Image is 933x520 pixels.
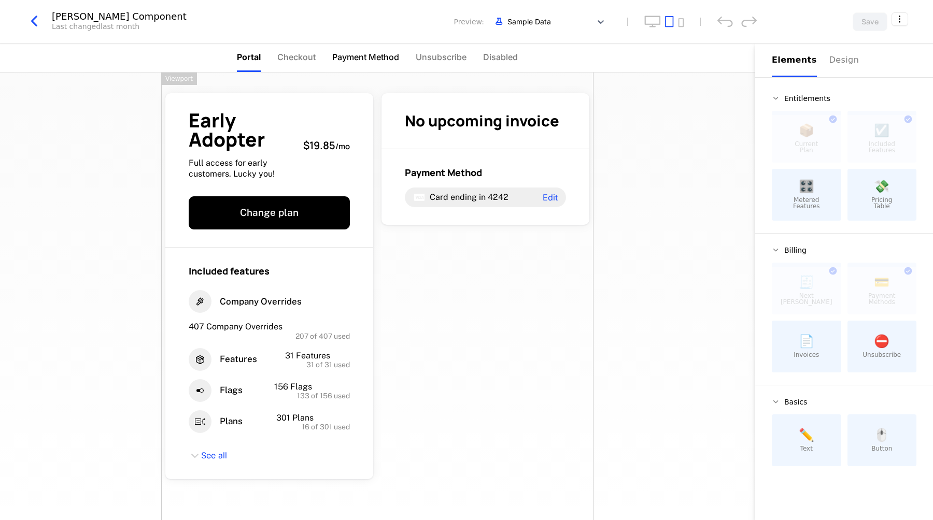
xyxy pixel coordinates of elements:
[416,51,466,63] span: Unsubscribe
[161,73,197,85] div: Viewport
[784,95,830,102] span: Entitlements
[799,180,814,193] span: 🎛️
[306,361,350,368] span: 31 of 31 used
[189,410,211,433] i: entitlements
[665,16,674,27] button: tablet
[799,335,814,348] span: 📄
[430,192,486,202] span: Card ending in
[543,193,558,201] span: Edit
[405,110,559,131] span: No upcoming invoice
[892,12,908,26] button: Select action
[772,44,916,77] div: Choose Sub Page
[189,290,211,313] i: hammer
[799,429,814,441] span: ✏️
[772,54,817,66] div: Elements
[488,192,508,202] span: 4242
[277,51,316,63] span: Checkout
[189,348,211,371] i: package
[276,413,314,423] span: 301 Plans
[405,166,482,179] span: Payment Method
[52,12,187,21] div: [PERSON_NAME] Component
[741,16,757,27] div: redo
[678,18,684,27] button: mobile
[853,12,887,31] button: Save
[784,247,807,254] span: Billing
[189,322,282,331] span: 407 Company Overrides
[874,180,889,193] span: 💸
[220,415,243,427] span: Plans
[413,191,426,204] i: visa
[285,351,330,360] span: 31 Features
[454,17,484,27] span: Preview:
[793,197,820,209] span: Metered Features
[274,382,312,392] span: 156 Flags
[52,21,139,32] div: Last changed last month
[784,398,807,406] span: Basics
[335,141,350,152] sub: / mo
[297,392,350,399] span: 133 of 156 used
[303,138,335,152] span: $19.85
[302,423,350,430] span: 16 of 301 used
[874,429,889,441] span: 🖱️
[189,450,201,462] i: chevron-down
[829,54,863,66] div: Design
[863,352,901,358] span: Unsubscribe
[483,51,518,63] span: Disabled
[800,445,813,452] span: Text
[189,157,295,180] span: Full access for early customers. Lucky you!
[189,196,350,229] button: Change plan
[201,450,227,461] span: See all
[644,16,661,27] button: desktop
[237,51,261,63] span: Portal
[332,51,399,63] span: Payment Method
[874,335,889,348] span: ⛔️
[871,197,892,209] span: Pricing Table
[189,265,270,277] span: Included features
[717,16,733,27] div: undo
[220,353,257,365] span: Features
[189,111,295,149] span: Early Adopter
[220,384,243,396] span: Flags
[295,333,350,340] span: 207 of 407 used
[220,296,302,308] span: Company Overrides
[189,379,211,402] i: boolean-on
[794,352,819,358] span: Invoices
[871,445,892,452] span: Button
